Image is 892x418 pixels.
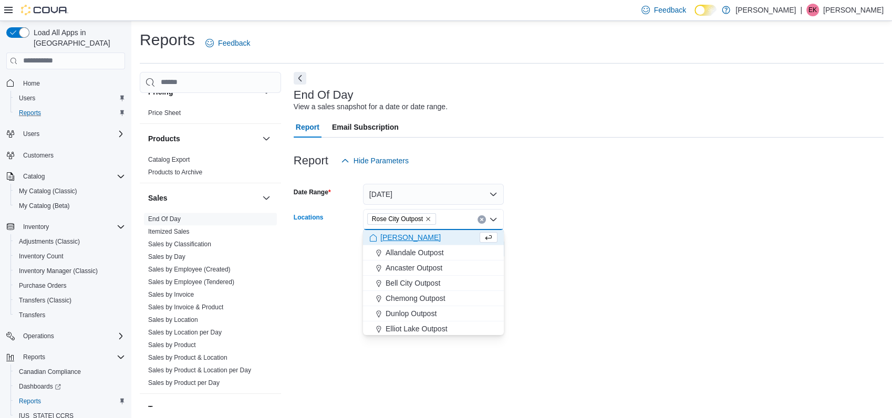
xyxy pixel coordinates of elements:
[367,213,436,225] span: Rose City Outpost
[29,27,125,48] span: Load All Apps in [GEOGRAPHIC_DATA]
[363,245,504,260] button: Allandale Outpost
[148,241,211,248] a: Sales by Classification
[11,234,129,249] button: Adjustments (Classic)
[806,4,819,16] div: Emily Korody
[260,402,273,415] button: Taxes
[260,192,273,204] button: Sales
[823,4,884,16] p: [PERSON_NAME]
[11,106,129,120] button: Reports
[337,150,413,171] button: Hide Parameters
[294,188,331,196] label: Date Range
[489,215,497,224] button: Close list of options
[148,316,198,323] a: Sales by Location
[15,92,125,104] span: Users
[2,329,129,343] button: Operations
[23,79,40,88] span: Home
[386,308,437,319] span: Dunlop Outpost
[218,38,250,48] span: Feedback
[15,294,125,307] span: Transfers (Classic)
[148,329,222,336] a: Sales by Location per Day
[19,77,125,90] span: Home
[11,198,129,213] button: My Catalog (Beta)
[148,228,190,235] a: Itemized Sales
[363,321,504,337] button: Elliot Lake Outpost
[15,365,125,378] span: Canadian Compliance
[148,215,181,223] a: End Of Day
[148,133,258,144] button: Products
[15,107,45,119] a: Reports
[148,169,202,176] a: Products to Archive
[140,107,281,123] div: Pricing
[15,265,102,277] a: Inventory Manager (Classic)
[11,379,129,394] a: Dashboards
[19,330,125,342] span: Operations
[19,296,71,305] span: Transfers (Classic)
[148,328,222,337] span: Sales by Location per Day
[363,306,504,321] button: Dunlop Outpost
[19,397,41,405] span: Reports
[15,107,125,119] span: Reports
[19,281,67,290] span: Purchase Orders
[148,367,251,374] a: Sales by Product & Location per Day
[19,94,35,102] span: Users
[148,240,211,248] span: Sales by Classification
[148,303,223,311] span: Sales by Invoice & Product
[654,5,686,15] span: Feedback
[478,215,486,224] button: Clear input
[23,353,45,361] span: Reports
[2,76,129,91] button: Home
[260,86,273,98] button: Pricing
[372,214,423,224] span: Rose City Outpost
[19,128,125,140] span: Users
[15,309,49,321] a: Transfers
[15,185,81,197] a: My Catalog (Classic)
[15,365,85,378] a: Canadian Compliance
[332,117,399,138] span: Email Subscription
[354,155,409,166] span: Hide Parameters
[148,193,168,203] h3: Sales
[15,395,45,407] a: Reports
[15,235,125,248] span: Adjustments (Classic)
[19,202,70,210] span: My Catalog (Beta)
[260,132,273,145] button: Products
[148,304,223,311] a: Sales by Invoice & Product
[19,77,44,90] a: Home
[363,184,504,205] button: [DATE]
[363,276,504,291] button: Bell City Outpost
[148,278,234,286] span: Sales by Employee (Tendered)
[15,279,125,292] span: Purchase Orders
[694,5,717,16] input: Dark Mode
[148,379,220,386] a: Sales by Product per Day
[11,264,129,278] button: Inventory Manager (Classic)
[140,153,281,183] div: Products
[386,247,444,258] span: Allandale Outpost
[735,4,796,16] p: [PERSON_NAME]
[148,291,194,298] a: Sales by Invoice
[386,293,445,304] span: Chemong Outpost
[148,403,169,414] h3: Taxes
[148,253,185,261] span: Sales by Day
[2,169,129,184] button: Catalog
[19,351,49,363] button: Reports
[386,263,442,273] span: Ancaster Outpost
[15,250,125,263] span: Inventory Count
[15,294,76,307] a: Transfers (Classic)
[294,154,328,167] h3: Report
[15,185,125,197] span: My Catalog (Classic)
[148,354,227,361] a: Sales by Product & Location
[19,368,81,376] span: Canadian Compliance
[148,109,181,117] a: Price Sheet
[148,266,231,273] a: Sales by Employee (Created)
[148,193,258,203] button: Sales
[2,350,129,364] button: Reports
[2,220,129,234] button: Inventory
[19,109,41,117] span: Reports
[148,366,251,374] span: Sales by Product & Location per Day
[294,72,306,85] button: Next
[19,351,125,363] span: Reports
[15,309,125,321] span: Transfers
